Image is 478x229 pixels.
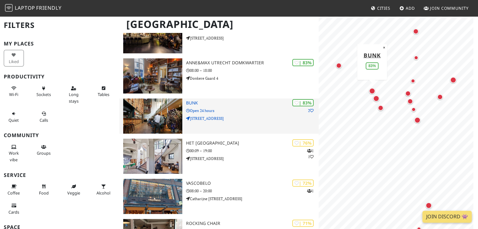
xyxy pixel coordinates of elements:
[119,99,319,134] a: BUNK | 83% 2 BUNK Open 24 hours [STREET_ADDRESS]
[186,221,319,226] h3: Rocking Chair
[4,181,24,198] button: Coffee
[4,74,116,80] h3: Productivity
[34,142,54,158] button: Groups
[63,181,84,198] button: Veggie
[98,92,109,97] span: Work-friendly tables
[186,196,319,202] p: Catharijne [STREET_ADDRESS]
[449,76,458,84] div: Map marker
[186,188,319,194] p: 08:00 – 20:00
[15,4,35,11] span: Laptop
[186,100,319,106] h3: BUNK
[430,5,469,11] span: Join Community
[376,104,385,112] div: Map marker
[4,83,24,100] button: Wi-Fi
[368,3,393,14] a: Cities
[119,139,319,174] a: Het Huis Utrecht | 76% 11 Het [GEOGRAPHIC_DATA] 00:09 – 19:00 [STREET_ADDRESS]
[9,92,18,97] span: Stable Wi-Fi
[404,89,412,98] div: Map marker
[292,139,314,146] div: | 76%
[412,54,420,61] div: Map marker
[397,3,417,14] a: Add
[364,51,381,59] a: BUNK
[4,172,116,178] h3: Service
[186,141,319,146] h3: Het [GEOGRAPHIC_DATA]
[186,115,319,121] p: [STREET_ADDRESS]
[421,3,471,14] a: Join Community
[119,58,319,93] a: Anne&Max Utrecht Domkwartier | 83% Anne&Max Utrecht Domkwartier 08:00 – 18:00 Donkere Gaard 4
[63,83,84,106] button: Long stays
[4,142,24,165] button: Work vibe
[4,109,24,125] button: Quiet
[5,4,13,12] img: LaptopFriendly
[424,201,433,210] div: Map marker
[5,3,62,14] a: LaptopFriendly LaptopFriendly
[413,116,422,125] div: Map marker
[123,58,182,93] img: Anne&Max Utrecht Domkwartier
[186,156,319,162] p: [STREET_ADDRESS]
[8,190,20,196] span: Coffee
[292,59,314,66] div: | 83%
[381,44,387,51] button: Close popup
[292,220,314,227] div: | 71%
[368,87,376,95] div: Map marker
[422,211,472,223] a: Join Discord 👾
[8,117,19,123] span: Quiet
[34,83,54,100] button: Sockets
[123,99,182,134] img: BUNK
[67,190,80,196] span: Veggie
[34,181,54,198] button: Food
[186,75,319,81] p: Donkere Gaard 4
[186,148,319,154] p: 00:09 – 19:00
[36,92,51,97] span: Power sockets
[96,190,110,196] span: Alcohol
[4,41,116,47] h3: My Places
[335,61,343,70] div: Map marker
[39,190,49,196] span: Food
[406,97,414,105] div: Map marker
[69,92,79,104] span: Long stays
[186,181,319,186] h3: Vascobelo
[37,150,51,156] span: Group tables
[121,16,317,33] h1: [GEOGRAPHIC_DATA]
[4,132,116,138] h3: Community
[307,188,314,194] p: 1
[377,5,390,11] span: Cities
[292,179,314,187] div: | 72%
[186,60,319,66] h3: Anne&Max Utrecht Domkwartier
[123,179,182,214] img: Vascobelo
[307,148,314,160] p: 1 1
[9,150,19,162] span: People working
[406,5,415,11] span: Add
[93,83,113,100] button: Tables
[123,139,182,174] img: Het Huis Utrecht
[40,117,48,123] span: Video/audio calls
[436,93,444,101] div: Map marker
[93,181,113,198] button: Alcohol
[292,99,314,106] div: | 83%
[4,200,24,217] button: Cards
[8,209,19,215] span: Credit cards
[366,62,378,69] div: 83%
[372,94,381,103] div: Map marker
[412,27,420,35] div: Map marker
[34,109,54,125] button: Calls
[119,179,319,214] a: Vascobelo | 72% 1 Vascobelo 08:00 – 20:00 Catharijne [STREET_ADDRESS]
[409,77,417,85] div: Map marker
[4,16,116,35] h2: Filters
[36,4,61,11] span: Friendly
[308,108,314,114] p: 2
[186,67,319,73] p: 08:00 – 18:00
[410,106,417,113] div: Map marker
[186,108,319,114] p: Open 24 hours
